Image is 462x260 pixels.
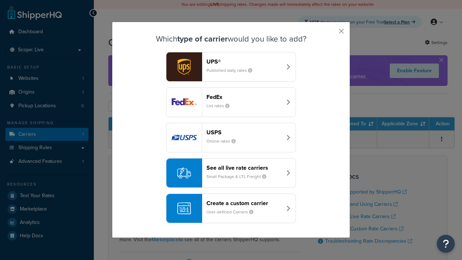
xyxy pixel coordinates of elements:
img: usps logo [166,123,202,152]
small: User-defined Carriers [206,209,259,215]
img: fedEx logo [166,88,202,117]
header: FedEx [206,94,282,100]
button: ups logoUPS®Published daily rates [166,52,296,82]
button: usps logoUSPSOnline rates [166,123,296,152]
h3: Which would you like to add? [130,35,332,43]
header: UPS® [206,58,282,65]
small: Published daily rates [206,67,258,74]
button: See all live rate carriersSmall Package & LTL Freight [166,158,296,188]
strong: type of carrier [177,33,228,45]
button: fedEx logoFedExList rates [166,87,296,117]
button: Open Resource Center [437,235,455,253]
button: Create a custom carrierUser-defined Carriers [166,194,296,223]
small: List rates [206,103,235,109]
header: Create a custom carrier [206,200,282,207]
small: Online rates [206,138,241,144]
img: ups logo [166,52,202,81]
img: icon-carrier-custom-c93b8a24.svg [177,201,191,215]
header: USPS [206,129,282,136]
header: See all live rate carriers [206,164,282,171]
small: Small Package & LTL Freight [206,173,272,180]
img: icon-carrier-liverate-becf4550.svg [177,166,191,180]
